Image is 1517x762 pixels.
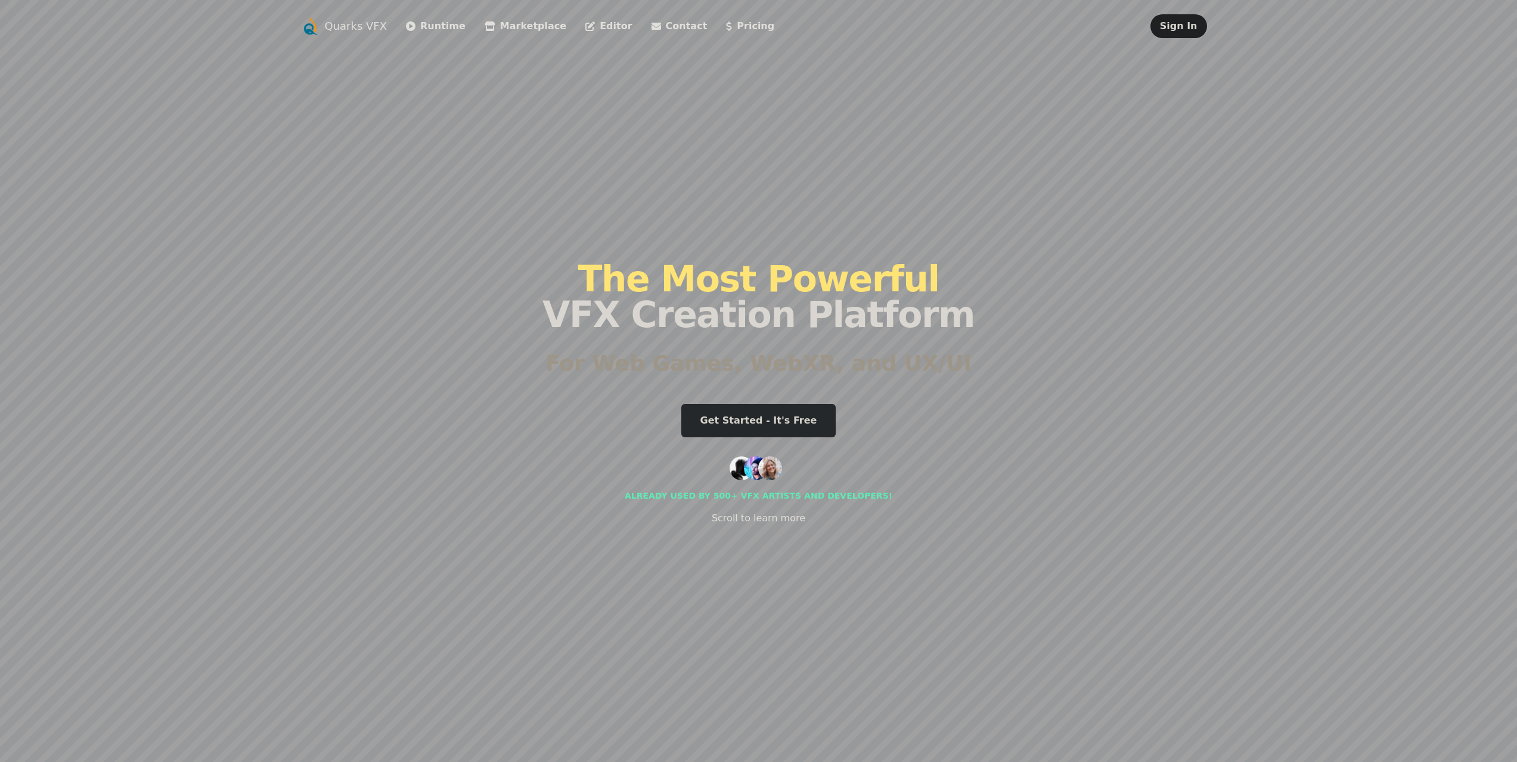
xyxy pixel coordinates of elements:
img: customer 3 [758,456,782,480]
img: customer 1 [730,456,753,480]
a: Runtime [406,19,466,33]
h1: VFX Creation Platform [542,261,975,332]
a: Pricing [726,19,774,33]
img: customer 2 [744,456,768,480]
a: Quarks VFX [325,18,387,35]
a: Get Started - It's Free [681,404,836,437]
a: Editor [585,19,632,33]
a: Marketplace [485,19,566,33]
div: Scroll to learn more [712,511,805,525]
h2: For Web Games, WebXR, and UX/UI [545,352,972,375]
span: The Most Powerful [578,258,939,300]
a: Sign In [1160,20,1198,32]
a: Contact [652,19,708,33]
div: Already used by 500+ vfx artists and developers! [625,490,892,502]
